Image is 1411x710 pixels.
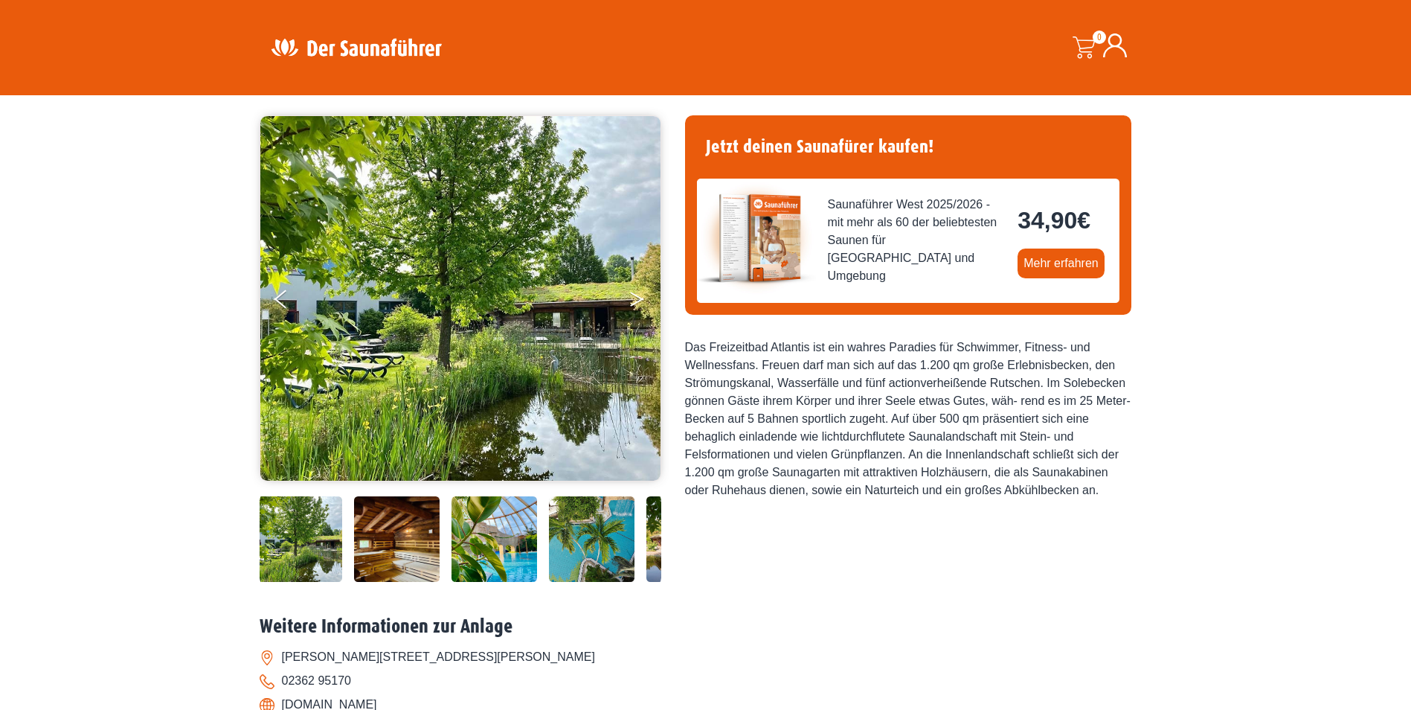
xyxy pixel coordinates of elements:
[697,127,1119,167] h4: Jetzt deinen Saunafürer kaufen!
[1018,249,1105,278] a: Mehr erfahren
[1018,207,1090,234] bdi: 34,90
[274,284,312,321] button: Previous
[260,669,1152,693] li: 02362 95170
[629,284,666,321] button: Next
[1077,207,1090,234] span: €
[685,339,1131,499] div: Das Freizeitbad Atlantis ist ein wahres Paradies für Schwimmer, Fitness- und Wellnessfans. Freuen...
[697,179,816,298] img: der-saunafuehrer-2025-west.jpg
[1093,31,1106,44] span: 0
[260,615,1152,639] h2: Weitere Informationen zur Anlage
[260,645,1152,669] li: [PERSON_NAME][STREET_ADDRESS][PERSON_NAME]
[828,196,1006,285] span: Saunaführer West 2025/2026 - mit mehr als 60 der beliebtesten Saunen für [GEOGRAPHIC_DATA] und Um...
